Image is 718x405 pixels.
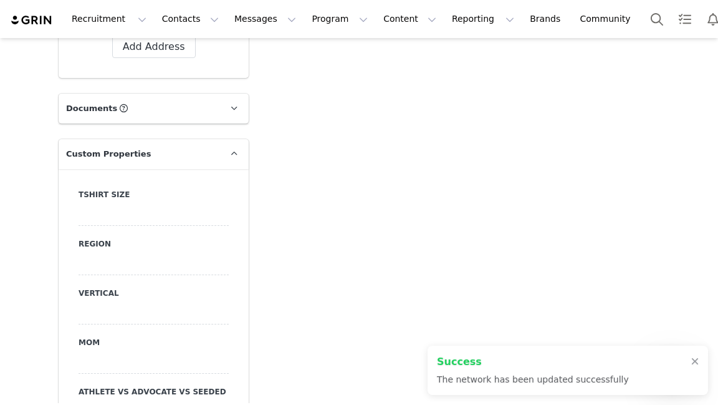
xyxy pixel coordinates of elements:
button: Reporting [444,5,522,33]
p: The network has been updated successfully [437,373,629,386]
label: Vertical [79,288,229,299]
button: Messages [227,5,304,33]
button: Program [304,5,375,33]
label: Region [79,238,229,250]
label: Athlete vs Advocate vs Seeded [79,386,229,398]
button: Content [376,5,444,33]
body: Rich Text Area. Press ALT-0 for help. [10,10,352,24]
button: Add Address [112,36,196,58]
label: TShirt Size [79,189,229,200]
span: Custom Properties [66,148,151,160]
a: Tasks [671,5,699,33]
a: Brands [522,5,572,33]
a: Community [573,5,644,33]
button: Recruitment [64,5,154,33]
button: Search [643,5,671,33]
img: grin logo [10,14,54,26]
span: Documents [66,102,117,115]
label: Mom [79,337,229,348]
h2: Success [437,354,629,369]
button: Contacts [155,5,226,33]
